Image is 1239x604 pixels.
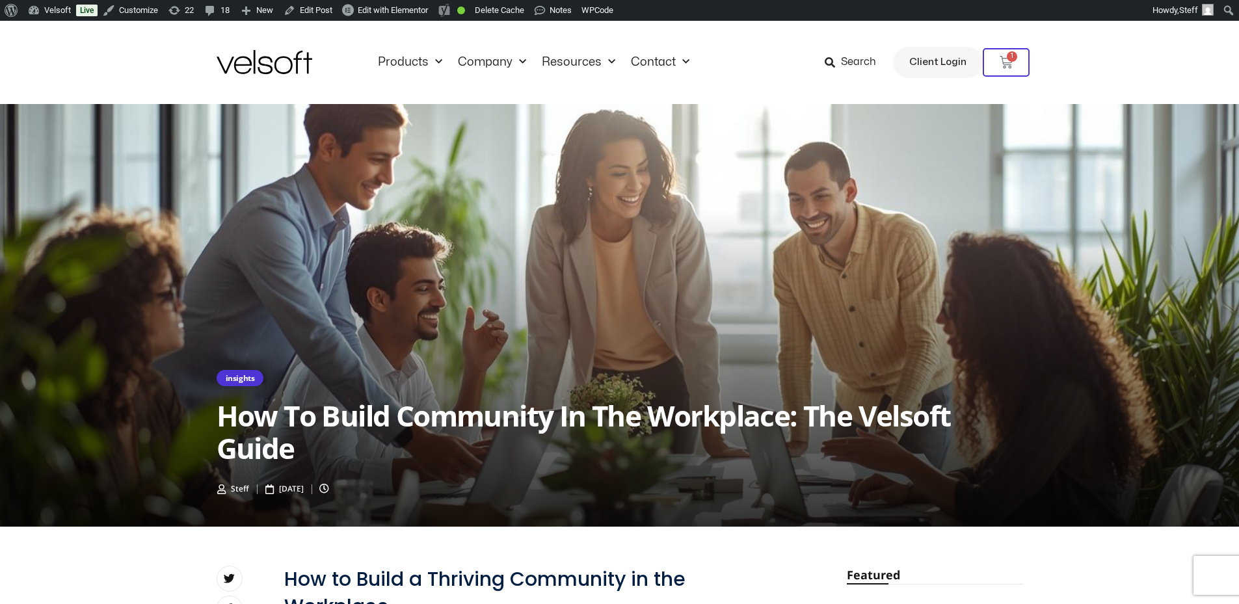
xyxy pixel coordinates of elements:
[370,55,450,70] a: ProductsMenu Toggle
[450,55,534,70] a: CompanyMenu Toggle
[231,483,249,494] span: Steff
[1007,51,1017,62] span: 1
[983,48,1030,77] a: 1
[893,47,983,78] a: Client Login
[358,5,428,15] span: Edit with Elementor
[825,51,885,73] a: Search
[841,54,876,71] span: Search
[909,54,966,71] span: Client Login
[279,483,304,494] span: [DATE]
[76,5,98,16] a: Live
[534,55,623,70] a: ResourcesMenu Toggle
[226,373,255,384] a: insights
[1179,5,1198,15] span: Steff
[217,399,1023,464] h2: How to Build Community in the Workplace: The Velsoft Guide
[370,55,697,70] nav: Menu
[217,50,312,74] img: Velsoft Training Materials
[847,566,1022,584] h2: Featured
[623,55,697,70] a: ContactMenu Toggle
[457,7,465,14] div: Good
